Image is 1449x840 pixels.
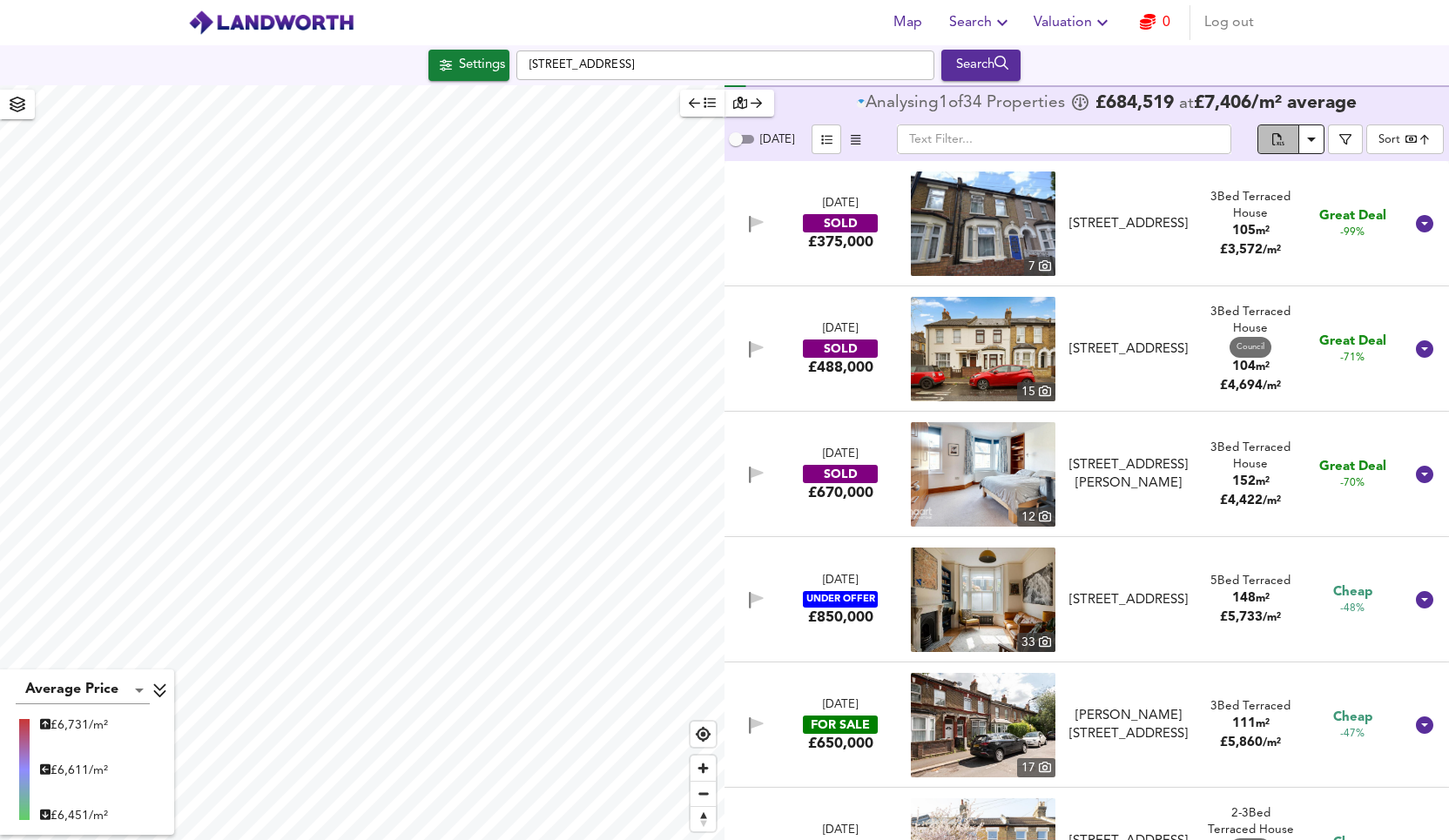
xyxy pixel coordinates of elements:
[823,823,858,839] div: [DATE]
[691,807,716,831] span: Reset bearing to north
[1057,591,1199,609] div: Park Grove Road, Leytonstone, London, E11
[1414,213,1435,234] svg: Show Details
[1220,380,1281,393] span: £ 4,694
[886,10,928,35] span: Map
[1414,589,1435,610] svg: Show Details
[1220,611,1281,624] span: £ 5,733
[1064,707,1192,744] div: [PERSON_NAME][STREET_ADDRESS]
[1319,333,1386,351] span: Great Deal
[1017,507,1055,527] div: 12
[1256,361,1270,373] span: m²
[1127,5,1183,40] button: 0
[808,232,873,252] div: £375,000
[1414,339,1435,360] svg: Show Details
[1263,495,1281,507] span: / m²
[1298,124,1324,154] button: Download Results
[691,782,716,806] span: Zoom out
[1210,698,1291,715] div: 3 Bed Terraced
[1220,736,1281,749] span: £ 5,860
[16,676,150,704] div: Average Price
[1333,583,1372,601] span: Cheap
[949,10,1013,35] span: Search
[1194,94,1357,112] span: £ 7,406 / m² average
[691,781,716,806] button: Zoom out
[823,196,858,212] div: [DATE]
[911,673,1055,777] a: property thumbnail 17
[1263,737,1281,749] span: / m²
[428,50,509,81] button: Settings
[188,10,354,36] img: logo
[942,5,1020,40] button: Search
[823,321,858,338] div: [DATE]
[808,734,873,753] div: £650,000
[1256,225,1270,237] span: m²
[897,124,1231,154] input: Text Filter...
[941,50,1021,81] button: Search
[911,171,1055,276] a: property thumbnail 7
[459,54,505,77] div: Settings
[803,339,878,358] div: SOLD
[1232,360,1256,373] span: 104
[1200,440,1301,474] div: 3 Bed Terraced House
[1027,5,1120,40] button: Valuation
[1017,633,1055,652] div: 33
[1057,456,1199,494] div: 53 Melford Road, E11 4PR
[691,722,716,747] button: Find my location
[911,297,1055,401] a: property thumbnail 15
[823,447,858,463] div: [DATE]
[911,422,1055,527] a: property thumbnail 12
[1256,718,1270,729] span: m²
[1319,458,1386,476] span: Great Deal
[963,95,982,112] span: 34
[40,762,108,779] div: £ 6,611/m²
[803,591,878,608] div: UNDER OFFER
[1319,207,1386,225] span: Great Deal
[1064,215,1192,233] div: [STREET_ADDRESS]
[1057,340,1199,359] div: 20 Mayville Road, E11 4PJ
[1414,464,1435,485] svg: Show Details
[1340,601,1365,616] span: -48%
[1230,341,1271,353] span: Council
[1340,476,1365,491] span: -70%
[1024,257,1055,276] div: 7
[1064,340,1192,359] div: [STREET_ADDRESS]
[516,50,934,80] input: Enter a location...
[911,673,1055,777] img: property thumbnail
[1204,10,1254,35] span: Log out
[1263,245,1281,256] span: / m²
[1256,476,1270,487] span: m²
[1017,758,1055,777] div: 17
[803,465,878,483] div: SOLD
[1340,727,1365,742] span: -47%
[1263,612,1281,623] span: / m²
[428,50,509,81] div: Click to configure Search Settings
[803,716,878,734] div: FOR SALE
[823,697,858,714] div: [DATE]
[808,483,873,502] div: £670,000
[1210,573,1291,589] div: 5 Bed Terraced
[857,95,1069,112] div: of Propert ies
[724,161,1449,286] div: [DATE]SOLD£375,000 property thumbnail 7 [STREET_ADDRESS]3Bed Terraced House105m²£3,572/m² Great D...
[1197,5,1261,40] button: Log out
[760,134,794,145] span: [DATE]
[724,286,1449,412] div: [DATE]SOLD£488,000 property thumbnail 15 [STREET_ADDRESS]3Bed Terraced House Council 104m²£4,694/...
[1340,351,1365,366] span: -71%
[1017,382,1055,401] div: 15
[1034,10,1113,35] span: Valuation
[1179,96,1194,112] span: at
[911,171,1055,276] img: property thumbnail
[1064,591,1192,609] div: [STREET_ADDRESS]
[1263,380,1281,392] span: / m²
[1140,10,1170,35] a: 0
[1257,124,1324,154] div: split button
[941,50,1021,81] div: Run Your Search
[911,422,1055,527] img: property thumbnail
[1208,805,1294,822] div: Rightmove thinks this is a 3 bed but Zoopla states 2 bed, so we're showing you both here
[1057,215,1199,233] div: 94 Granleigh Road, E11 4RQ
[691,756,716,781] span: Zoom in
[724,537,1449,662] div: [DATE]UNDER OFFER£850,000 property thumbnail 33 [STREET_ADDRESS]5Bed Terraced148m²£5,733/m² Cheap...
[1256,593,1270,604] span: m²
[911,548,1055,652] a: property thumbnail 33
[880,5,935,40] button: Map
